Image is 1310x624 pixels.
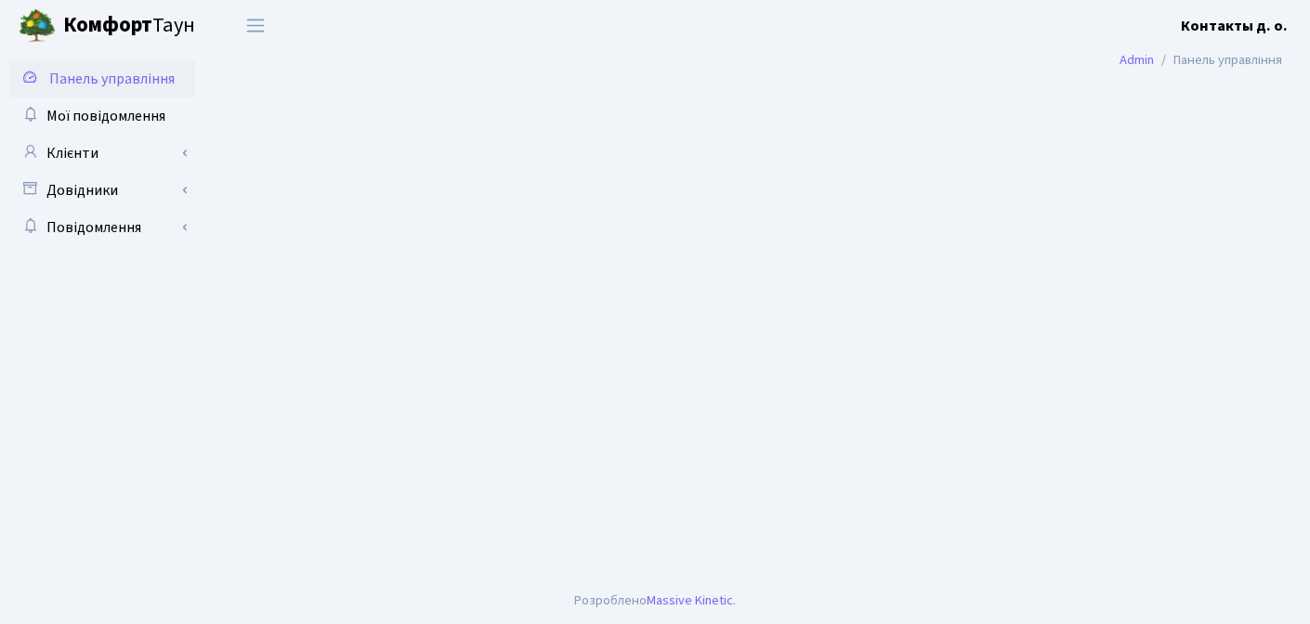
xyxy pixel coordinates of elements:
li: Панель управління [1154,50,1282,71]
span: Таун [63,10,195,42]
a: Admin [1120,50,1154,70]
a: Контакты д. о. [1181,15,1288,37]
a: Довідники [9,172,195,209]
span: Панель управління [49,69,175,89]
img: logo.png [19,7,56,45]
b: Контакты д. о. [1181,16,1288,36]
div: Розроблено . [574,591,736,611]
button: Переключити навігацію [232,10,279,41]
a: Клієнти [9,135,195,172]
a: Massive Kinetic [647,591,733,610]
nav: breadcrumb [1092,41,1310,80]
a: Панель управління [9,60,195,97]
b: Комфорт [63,10,152,40]
span: Мої повідомлення [46,106,165,126]
a: Мої повідомлення [9,97,195,135]
a: Повідомлення [9,209,195,246]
